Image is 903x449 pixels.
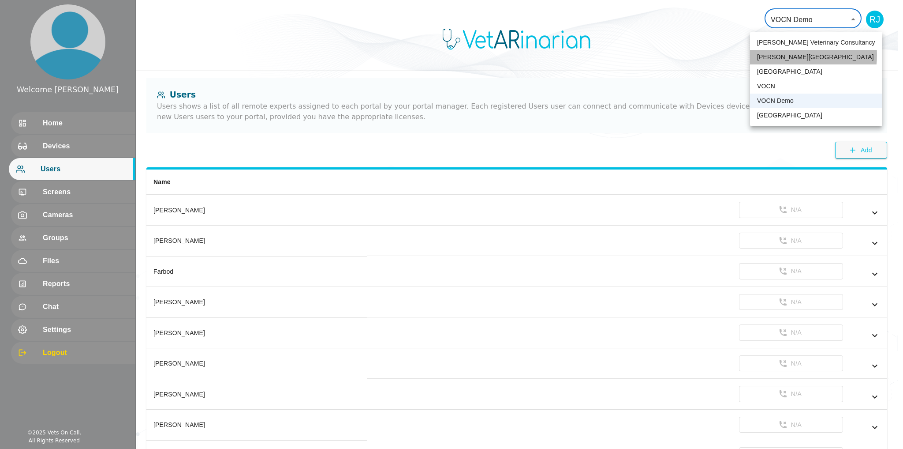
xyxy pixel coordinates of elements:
li: [GEOGRAPHIC_DATA] [750,108,882,123]
li: [PERSON_NAME][GEOGRAPHIC_DATA] [750,50,882,64]
li: VOCN Demo [750,94,882,108]
li: VOCN [750,79,882,94]
li: [GEOGRAPHIC_DATA] [750,64,882,79]
li: [PERSON_NAME] Veterinary Consultancy [750,35,882,50]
